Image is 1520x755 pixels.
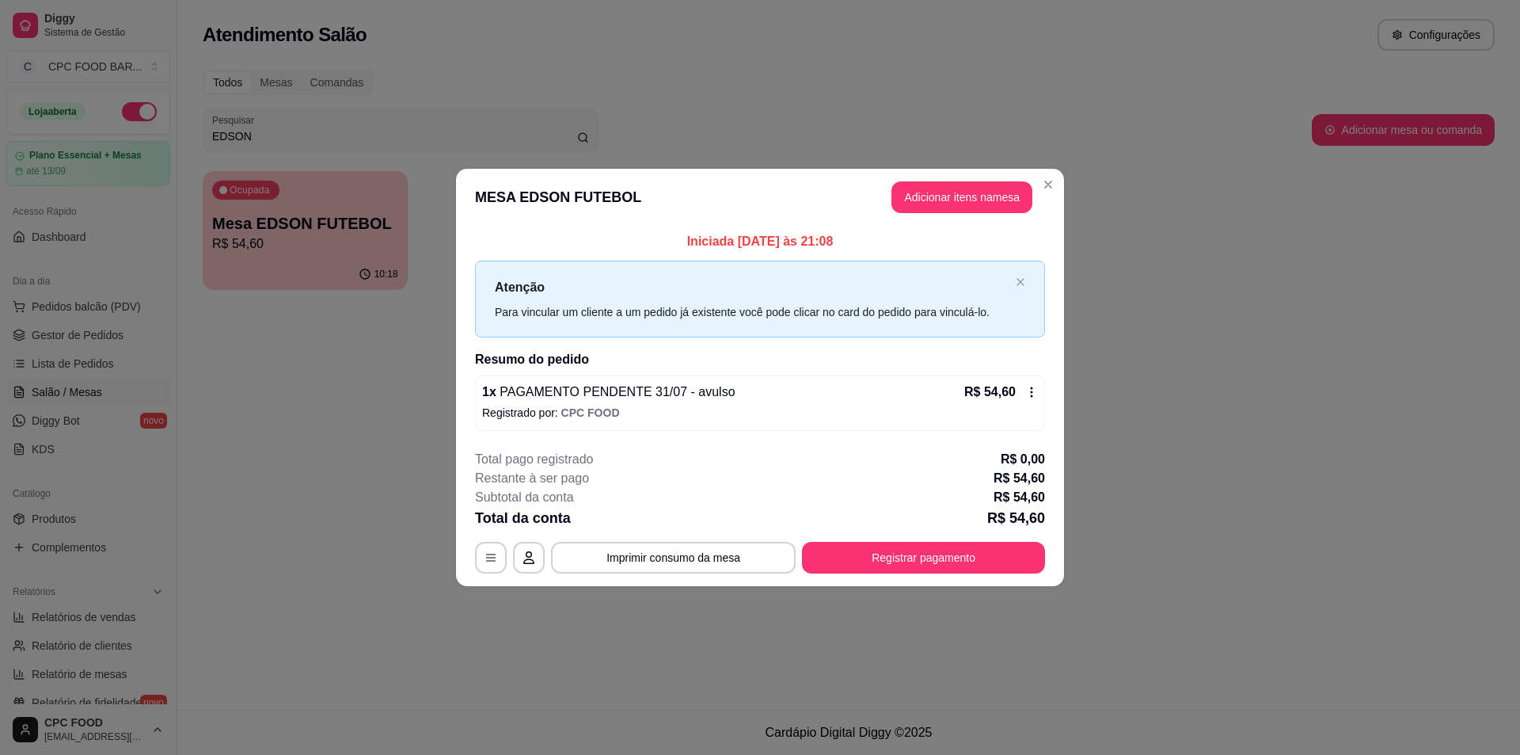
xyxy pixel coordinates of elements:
p: Atenção [495,277,1009,297]
span: CPC FOOD [561,406,620,419]
p: Registrado por: [482,405,1038,421]
button: Adicionar itens namesa [891,181,1032,213]
p: Restante à ser pago [475,469,589,488]
p: R$ 54,60 [987,507,1045,529]
p: 1 x [482,383,735,402]
p: R$ 54,60 [994,488,1045,507]
p: R$ 54,60 [964,383,1016,402]
p: R$ 0,00 [1001,450,1045,469]
button: Close [1035,172,1061,197]
p: Subtotal da conta [475,488,574,507]
p: R$ 54,60 [994,469,1045,488]
p: Total pago registrado [475,450,593,469]
button: close [1016,277,1025,288]
button: Imprimir consumo da mesa [551,542,796,574]
header: MESA EDSON FUTEBOL [456,169,1064,226]
div: Para vincular um cliente a um pedido já existente você pode clicar no card do pedido para vinculá... [495,303,1009,321]
p: Iniciada [DATE] às 21:08 [475,232,1045,251]
p: Total da conta [475,507,571,529]
span: PAGAMENTO PENDENTE 31/07 - avulso [496,385,735,398]
h2: Resumo do pedido [475,350,1045,369]
button: Registrar pagamento [802,542,1045,574]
